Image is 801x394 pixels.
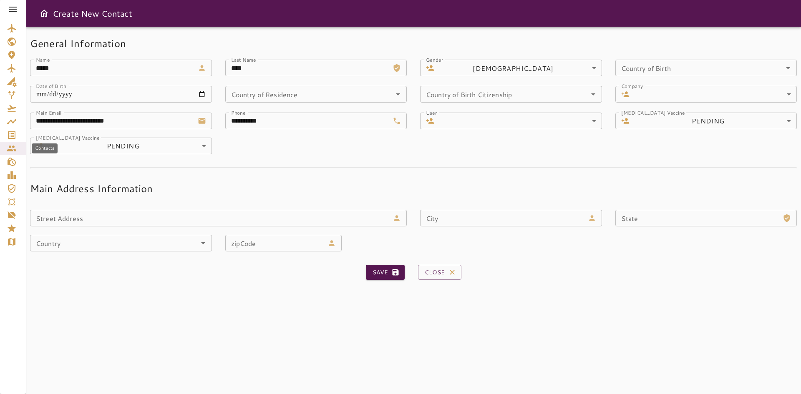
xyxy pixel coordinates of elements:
div: PENDING [48,138,212,154]
label: Last Name [231,56,256,63]
div: [DEMOGRAPHIC_DATA] [438,60,602,76]
label: Date of Birth [36,82,66,89]
h5: Main Address Information [30,182,797,195]
div: ​ [438,113,602,129]
button: Open [392,88,404,100]
h6: Create New Contact [53,7,132,20]
label: Phone [231,109,246,116]
button: Close [418,265,461,280]
div: ​ [633,86,797,103]
button: Open drawer [36,5,53,22]
label: [MEDICAL_DATA] Vaccine [36,134,100,141]
button: Save [366,265,405,280]
button: Open [782,62,794,74]
div: Contacts [32,143,58,153]
label: Name [36,56,50,63]
label: Company [621,82,643,89]
div: PENDING [633,113,797,129]
label: User [426,109,437,116]
h5: General Information [30,37,797,50]
label: [MEDICAL_DATA] Vaccine [621,109,685,116]
button: Open [587,88,599,100]
label: Main Email [36,109,61,116]
button: Open [197,237,209,249]
label: Gender [426,56,443,63]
